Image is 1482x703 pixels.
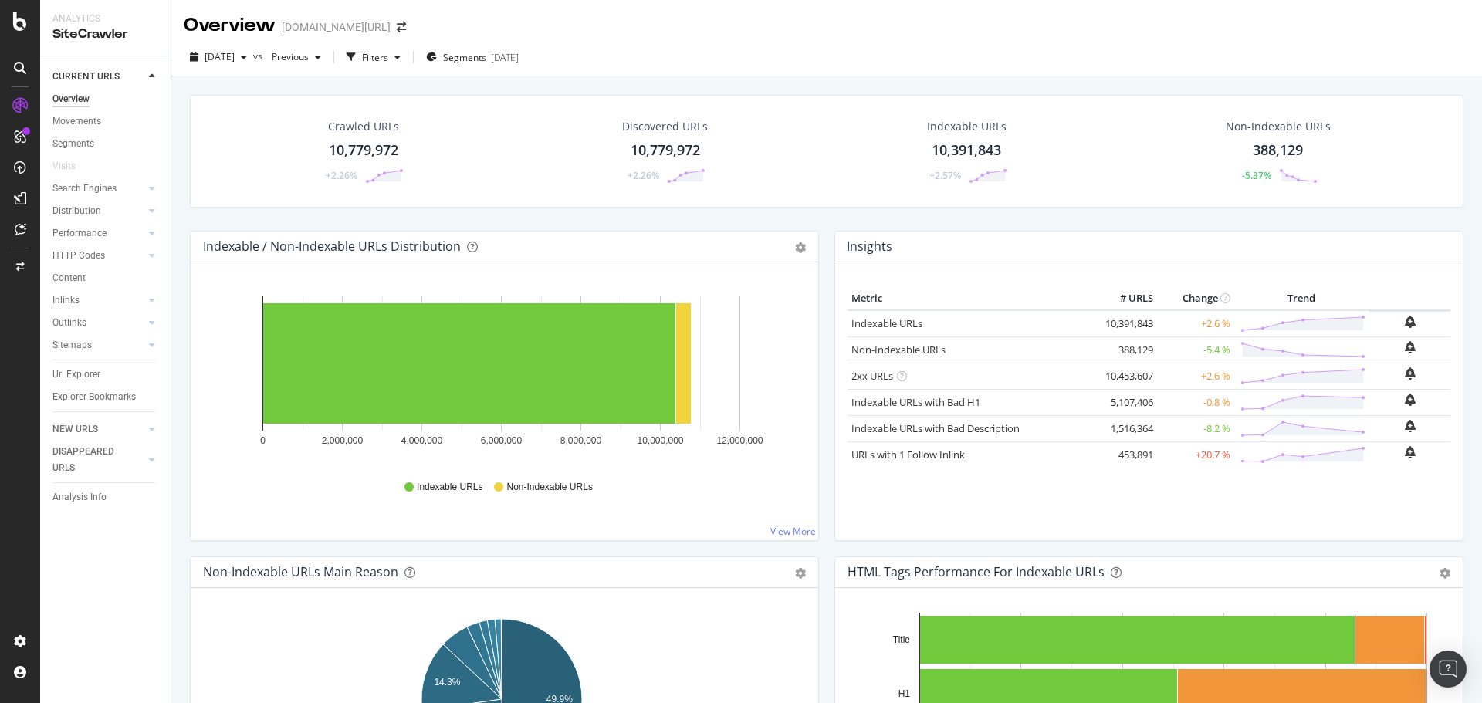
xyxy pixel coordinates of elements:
[1157,415,1234,441] td: -8.2 %
[851,448,965,461] a: URLs with 1 Follow Inlink
[52,337,144,353] a: Sitemaps
[898,688,911,699] text: H1
[1405,420,1416,432] div: bell-plus
[491,51,519,64] div: [DATE]
[1405,394,1416,406] div: bell-plus
[443,51,486,64] span: Segments
[52,489,160,505] a: Analysis Info
[927,119,1007,134] div: Indexable URLs
[52,421,144,438] a: NEW URLS
[52,136,94,152] div: Segments
[52,248,105,264] div: HTTP Codes
[420,45,525,69] button: Segments[DATE]
[52,444,130,476] div: DISAPPEARED URLS
[628,169,659,182] div: +2.26%
[52,389,136,405] div: Explorer Bookmarks
[326,169,357,182] div: +2.26%
[622,119,708,134] div: Discovered URLs
[893,634,911,645] text: Title
[417,481,482,494] span: Indexable URLs
[506,481,592,494] span: Non-Indexable URLs
[637,435,683,446] text: 10,000,000
[322,435,364,446] text: 2,000,000
[631,140,700,161] div: 10,779,972
[851,343,946,357] a: Non-Indexable URLs
[52,203,101,219] div: Distribution
[203,564,398,580] div: Non-Indexable URLs Main Reason
[1242,169,1271,182] div: -5.37%
[253,49,266,63] span: vs
[932,140,1001,161] div: 10,391,843
[184,12,276,39] div: Overview
[1430,651,1467,688] div: Open Intercom Messenger
[260,435,266,446] text: 0
[52,91,160,107] a: Overview
[434,677,460,688] text: 14.3%
[52,367,100,383] div: Url Explorer
[1095,287,1157,310] th: # URLS
[52,489,107,505] div: Analysis Info
[52,421,98,438] div: NEW URLS
[1405,446,1416,458] div: bell-plus
[848,287,1095,310] th: Metric
[52,270,160,286] a: Content
[1405,367,1416,380] div: bell-plus
[1405,341,1416,353] div: bell-plus
[770,525,816,538] a: View More
[184,45,253,69] button: [DATE]
[52,203,144,219] a: Distribution
[203,287,800,466] svg: A chart.
[52,225,144,242] a: Performance
[52,270,86,286] div: Content
[203,238,461,254] div: Indexable / Non-Indexable URLs Distribution
[1095,415,1157,441] td: 1,516,364
[851,316,922,330] a: Indexable URLs
[52,315,86,331] div: Outlinks
[1157,441,1234,468] td: +20.7 %
[1157,389,1234,415] td: -0.8 %
[282,19,391,35] div: [DOMAIN_NAME][URL]
[401,435,443,446] text: 4,000,000
[52,292,144,309] a: Inlinks
[340,45,407,69] button: Filters
[929,169,961,182] div: +2.57%
[52,181,144,197] a: Search Engines
[851,369,893,383] a: 2xx URLs
[52,181,117,197] div: Search Engines
[52,69,120,85] div: CURRENT URLS
[1095,441,1157,468] td: 453,891
[848,564,1105,580] div: HTML Tags Performance for Indexable URLs
[560,435,602,446] text: 8,000,000
[205,50,235,63] span: 2025 Oct. 4th
[847,236,892,257] h4: Insights
[1440,568,1450,579] div: gear
[52,158,91,174] a: Visits
[1226,119,1331,134] div: Non-Indexable URLs
[1234,287,1369,310] th: Trend
[1405,316,1416,328] div: bell-plus
[795,568,806,579] div: gear
[1157,310,1234,337] td: +2.6 %
[52,12,158,25] div: Analytics
[1095,336,1157,363] td: 388,129
[52,225,107,242] div: Performance
[397,22,406,32] div: arrow-right-arrow-left
[795,242,806,253] div: gear
[52,25,158,43] div: SiteCrawler
[52,367,160,383] a: Url Explorer
[52,444,144,476] a: DISAPPEARED URLS
[851,395,980,409] a: Indexable URLs with Bad H1
[329,140,398,161] div: 10,779,972
[52,292,80,309] div: Inlinks
[266,50,309,63] span: Previous
[328,119,399,134] div: Crawled URLs
[1095,363,1157,389] td: 10,453,607
[716,435,763,446] text: 12,000,000
[52,389,160,405] a: Explorer Bookmarks
[52,248,144,264] a: HTTP Codes
[52,91,90,107] div: Overview
[1095,310,1157,337] td: 10,391,843
[52,136,160,152] a: Segments
[851,421,1020,435] a: Indexable URLs with Bad Description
